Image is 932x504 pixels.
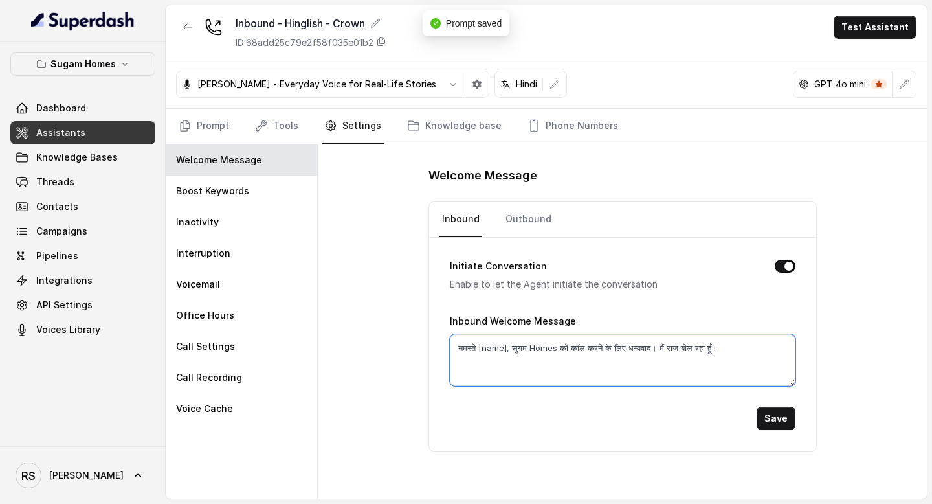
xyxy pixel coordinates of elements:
div: Inbound - Hinglish - Crown [236,16,386,31]
button: Sugam Homes [10,52,155,76]
a: Dashboard [10,97,155,120]
a: Contacts [10,195,155,218]
a: Inbound [439,202,482,237]
img: light.svg [31,10,135,31]
a: Outbound [503,202,554,237]
span: Pipelines [36,249,78,262]
label: Initiate Conversation [450,258,547,274]
p: Welcome Message [176,154,262,166]
a: Campaigns [10,220,155,243]
span: Assistants [36,126,85,139]
span: [PERSON_NAME] [49,469,124,482]
label: Inbound Welcome Message [450,315,576,326]
span: Contacts [36,200,78,213]
span: Dashboard [36,102,86,115]
a: Prompt [176,109,232,144]
span: Voices Library [36,323,100,336]
p: Voice Cache [176,402,233,415]
a: Integrations [10,269,155,292]
p: Boost Keywords [176,185,249,198]
span: Threads [36,176,74,189]
a: Knowledge Bases [10,146,155,169]
span: check-circle [430,18,441,29]
p: Sugam Homes [50,56,116,72]
p: Call Recording [176,371,242,384]
p: Office Hours [176,309,234,322]
a: Knowledge base [405,109,504,144]
nav: Tabs [439,202,806,237]
button: Test Assistant [834,16,916,39]
p: Interruption [176,247,230,260]
span: Campaigns [36,225,87,238]
p: Hindi [516,78,537,91]
p: Enable to let the Agent initiate the conversation [450,277,754,292]
p: ID: 68add25c79e2f58f035e01b2 [236,36,373,49]
a: Pipelines [10,244,155,268]
span: Prompt saved [446,18,502,29]
span: Integrations [36,274,93,287]
p: [PERSON_NAME] - Everyday Voice for Real-Life Stories [197,78,436,91]
p: Voicemail [176,278,220,291]
p: GPT 4o mini [814,78,866,91]
textarea: नमस्ते [name], सुगम Homes को कॉल करने के लिए धन्यवाद। मैं राज बोल रहा हूँ। [450,334,795,386]
span: API Settings [36,299,93,312]
nav: Tabs [176,109,916,144]
a: API Settings [10,293,155,317]
a: Assistants [10,121,155,144]
text: RS [21,469,36,483]
a: [PERSON_NAME] [10,457,155,494]
a: Settings [322,109,384,144]
svg: openai logo [799,79,809,89]
p: Inactivity [176,216,219,229]
a: Phone Numbers [525,109,621,144]
a: Voices Library [10,318,155,341]
h1: Welcome Message [428,165,817,186]
a: Threads [10,170,155,194]
button: Save [757,407,795,430]
a: Tools [252,109,301,144]
p: Call Settings [176,340,235,353]
span: Knowledge Bases [36,151,118,164]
